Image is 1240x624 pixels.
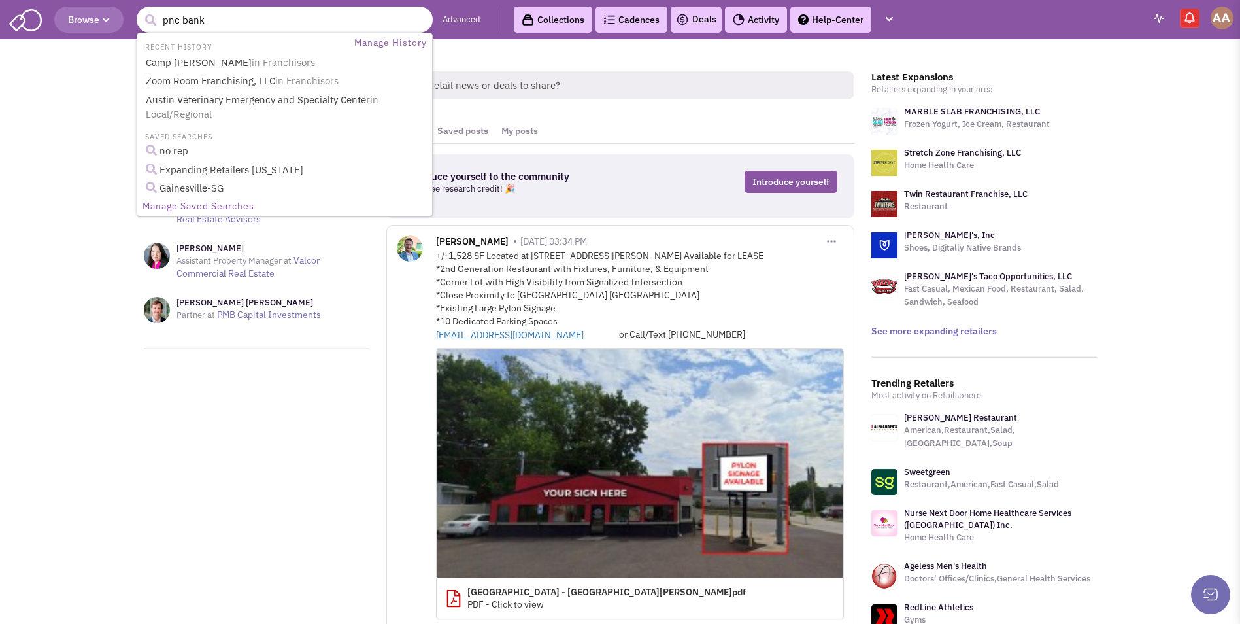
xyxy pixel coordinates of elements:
h3: [PERSON_NAME] [176,243,369,254]
img: logo [871,232,897,258]
p: Fast Casual, Mexican Food, Restaurant, Salad, Sandwich, Seafood [904,283,1097,309]
a: Twin Restaurant Franchise, LLC [904,188,1028,199]
img: Cadences_logo.png [603,15,615,24]
span: Partner at [176,309,215,321]
a: Zoom Room Franchising, LLCin Franchisors [142,73,430,90]
p: American,Restaurant,Salad,[GEOGRAPHIC_DATA],Soup [904,424,1097,450]
img: icon-collection-lavender-black.svg [522,14,534,26]
p: Get a free research credit! 🎉 [403,182,650,196]
a: Saved posts [431,119,495,143]
a: [GEOGRAPHIC_DATA] - [GEOGRAPHIC_DATA][PERSON_NAME]pdf PDF - Click to view [437,578,843,619]
a: Austin Veterinary Emergency and Specialty Centerin Local/Regional [142,92,430,124]
a: no rep [142,143,430,160]
button: Browse [54,7,124,33]
a: RedLine Athletics [904,602,973,613]
div: +/-1,528 SF Located at [STREET_ADDRESS][PERSON_NAME] Available for LEASE *2nd Generation Restaura... [436,249,844,341]
a: Collections [514,7,592,33]
p: Restaurant [904,200,1028,213]
a: Deals [676,12,716,27]
h3: [GEOGRAPHIC_DATA] - [GEOGRAPHIC_DATA][PERSON_NAME]pdf [467,586,833,598]
li: SAVED SEARCHES [139,129,431,143]
span: Retail news or deals to share? [417,71,854,99]
img: SmartAdmin [9,7,42,31]
a: Sweetgreen [904,466,950,477]
p: Restaurant,American,Fast Casual,Salad [904,478,1059,491]
p: Doctors’ Offices/Clinics,General Health Services [904,572,1090,585]
h3: Trending Retailers [871,377,1097,389]
img: logo [871,191,897,217]
input: Search [137,7,433,33]
img: logo [871,150,897,176]
img: icon-deals.svg [676,12,689,27]
p: PDF - Click to view [467,598,833,611]
p: Shoes, Digitally Native Brands [904,241,1021,254]
a: My posts [495,119,545,143]
img: logo [871,273,897,300]
a: Manage Saved Searches [139,198,431,215]
a: Camp [PERSON_NAME]in Franchisors [142,54,430,72]
a: Advanced [443,14,480,26]
span: in Franchisors [252,56,315,69]
p: Most activity on Retailsphere [871,389,1097,402]
img: Abe Arteaga [1211,7,1233,29]
span: in Franchisors [275,75,339,87]
a: PMB Capital Investments [217,309,321,321]
li: RECENT HISTORY [139,39,216,53]
img: Activity.png [733,14,745,26]
span: Assistant Property Manager at [176,255,292,266]
a: [EMAIL_ADDRESS][DOMAIN_NAME] [436,328,619,341]
a: Stretch Zone Franchising, LLC [904,147,1021,158]
a: [PERSON_NAME]'s, Inc [904,230,995,241]
a: Ageless Men's Health [904,561,987,572]
a: Activity [725,7,787,33]
a: Help-Center [790,7,871,33]
p: Retailers expanding in your area [871,83,1097,96]
p: Home Health Care [904,531,1097,544]
a: Expanding Retailers [US_STATE] [142,162,430,179]
a: [PERSON_NAME] Restaurant [904,412,1017,423]
a: [PERSON_NAME] [PERSON_NAME] Real Estate Advisors [176,200,367,225]
a: Nurse Next Door Home Healthcare Services ([GEOGRAPHIC_DATA]) Inc. [904,508,1071,530]
p: Home Health Care [904,159,1021,172]
h3: Latest Expansions [871,71,1097,83]
h3: Introduce yourself to the community [403,171,650,182]
a: [PERSON_NAME]'s Taco Opportunities, LLC [904,271,1072,282]
a: See more expanding retailers [871,325,997,337]
a: Gainesville-SG [142,180,430,198]
span: Browse [68,14,110,26]
a: Cadences [595,7,667,33]
img: help.png [798,14,809,25]
img: logo [871,109,897,135]
a: MARBLE SLAB FRANCHISING, LLC [904,106,1040,117]
span: [PERSON_NAME] [436,235,509,251]
p: Frozen Yogurt, Ice Cream, Restaurant [904,118,1050,131]
a: Introduce yourself [745,171,837,193]
img: www.sweetgreen.com [871,469,897,495]
span: [DATE] 03:34 PM [520,235,587,247]
a: Manage History [351,35,431,51]
h3: [PERSON_NAME] [PERSON_NAME] [176,297,321,309]
a: Valcor Commercial Real Estate [176,254,320,279]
